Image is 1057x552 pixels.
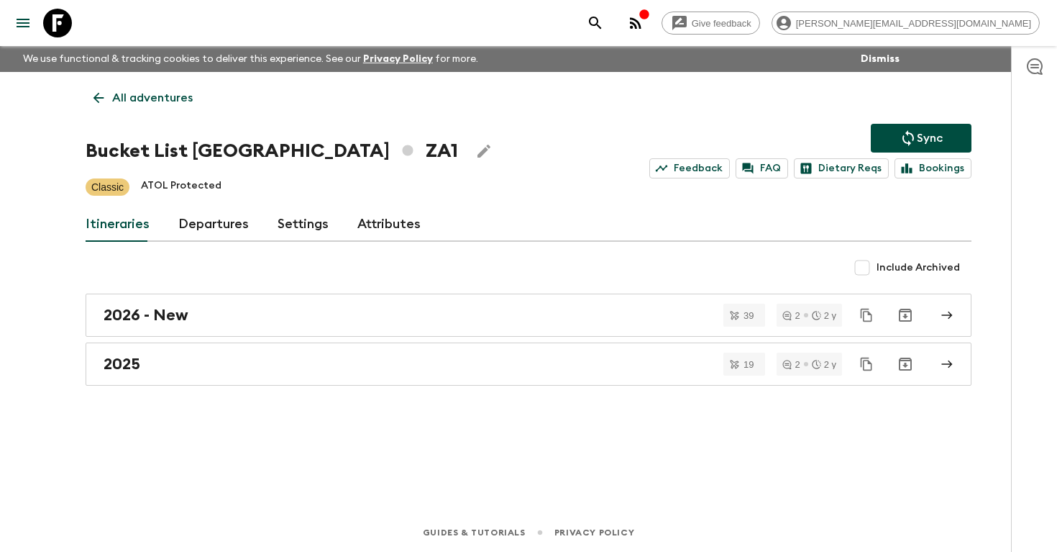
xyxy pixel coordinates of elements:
[735,360,762,369] span: 19
[854,351,879,377] button: Duplicate
[112,89,193,107] p: All adventures
[662,12,760,35] a: Give feedback
[86,343,971,386] a: 2025
[178,207,249,242] a: Departures
[554,525,634,540] a: Privacy Policy
[877,261,960,275] span: Include Archived
[894,158,971,178] a: Bookings
[86,83,201,112] a: All adventures
[278,207,329,242] a: Settings
[581,9,610,37] button: search adventures
[854,302,879,328] button: Duplicate
[86,207,150,242] a: Itineraries
[736,158,788,178] a: FAQ
[794,158,889,178] a: Dietary Reqs
[17,46,484,72] p: We use functional & tracking cookies to deliver this experience. See our for more.
[788,18,1039,29] span: [PERSON_NAME][EMAIL_ADDRESS][DOMAIN_NAME]
[812,311,836,320] div: 2 y
[857,49,903,69] button: Dismiss
[782,311,800,320] div: 2
[871,124,971,153] button: Sync adventure departures to the booking engine
[86,294,971,337] a: 2026 - New
[91,180,124,194] p: Classic
[891,301,920,330] button: Archive
[141,178,221,196] p: ATOL Protected
[891,350,920,379] button: Archive
[104,355,140,374] h2: 2025
[684,18,759,29] span: Give feedback
[649,158,730,178] a: Feedback
[86,137,458,166] h1: Bucket List [GEOGRAPHIC_DATA] ZA1
[782,360,800,369] div: 2
[423,525,526,540] a: Guides & Tutorials
[812,360,836,369] div: 2 y
[735,311,762,320] span: 39
[917,130,943,147] p: Sync
[363,54,433,64] a: Privacy Policy
[104,306,188,325] h2: 2026 - New
[470,137,498,166] button: Edit Adventure Title
[9,9,37,37] button: menu
[772,12,1040,35] div: [PERSON_NAME][EMAIL_ADDRESS][DOMAIN_NAME]
[357,207,421,242] a: Attributes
